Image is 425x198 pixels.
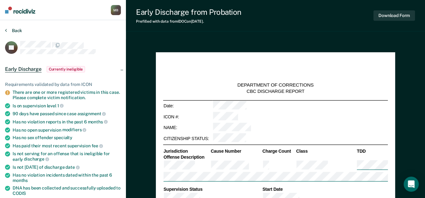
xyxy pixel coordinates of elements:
div: Requirements validated by data from ICON [5,82,121,87]
div: Has paid their most recent supervision [13,143,121,149]
span: date [65,165,79,170]
span: Early Discharge [5,66,42,72]
div: Early Discharge from Probation [136,8,241,17]
button: MB [111,5,121,15]
div: Prefilled with data from IDOC on [DATE] . [136,19,241,24]
button: Download Form [373,10,415,21]
div: Has no violation reports in the past 6 [13,119,121,125]
span: months [13,178,28,183]
th: Charge Count [262,148,296,154]
td: NAME: [163,122,212,133]
div: Has no open supervision [13,127,121,133]
div: Has no violation incidents dated within the past 6 [13,173,121,183]
span: assignment [77,111,106,116]
th: TDD [356,148,388,154]
div: There are one or more registered victims in this case. Please complete victim notification. [13,90,121,100]
div: M B [111,5,121,15]
div: Is not serving for an offense that is ineligible for early [13,151,121,162]
span: Currently ineligible [47,66,85,72]
img: Recidiviz [5,7,35,14]
span: 1 [57,103,64,108]
div: Is on supervision level [13,103,121,109]
span: specialty [54,135,72,140]
div: CBC DISCHARGE REPORT [246,88,304,94]
td: CITIZENSHIP STATUS: [163,133,212,144]
th: Start Date [262,187,388,192]
span: months [88,119,108,124]
div: Has no sex offender [13,135,121,140]
div: Open Intercom Messenger [404,177,419,192]
button: Back [5,28,22,33]
span: CODIS [13,191,26,196]
td: ICON #: [163,111,212,122]
span: discharge [24,156,49,161]
th: Cause Number [210,148,262,154]
td: Date: [163,100,212,111]
span: modifiers [62,127,87,132]
div: Is not [DATE] of discharge [13,164,121,170]
th: Jurisdiction [163,148,210,154]
span: fee [92,143,103,148]
div: DEPARTMENT OF CORRECTIONS [237,82,314,88]
div: 90 days have passed since case [13,111,121,116]
th: Class [296,148,356,154]
th: Offense Description [163,154,210,160]
th: Supervision Status [163,187,262,192]
div: DNA has been collected and successfully uploaded to [13,185,121,196]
